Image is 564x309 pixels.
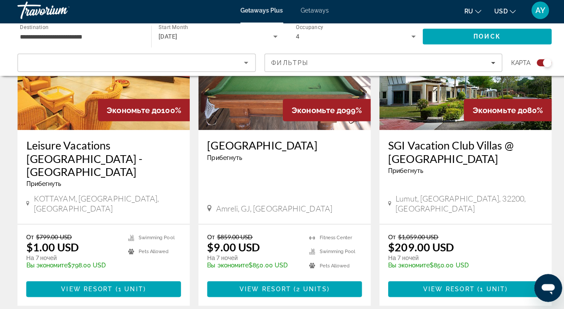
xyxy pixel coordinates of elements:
[394,234,434,241] span: $1,059.00 USD
[26,254,118,262] p: На 7 ночей
[137,236,173,241] span: Swimming Pool
[205,234,213,241] span: От
[392,195,538,214] span: Lumut, [GEOGRAPHIC_DATA], 32200, [GEOGRAPHIC_DATA]
[294,286,324,293] span: 2 units
[506,59,525,71] span: карта
[205,262,298,269] p: $850.00 USD
[25,60,246,70] mat-select: Sort by
[385,140,538,166] a: SGI Vacation Club Villas @ [GEOGRAPHIC_DATA]
[238,10,281,16] a: Getaways Plus
[385,262,426,269] span: Вы экономите
[317,250,352,255] span: Swimming Pool
[26,262,67,269] span: Вы экономите
[289,107,343,117] span: Экономьте до
[26,234,33,241] span: От
[385,254,529,262] p: На 7 ночей
[33,195,179,214] span: KOTTAYAM, [GEOGRAPHIC_DATA], [GEOGRAPHIC_DATA]
[157,36,176,42] span: [DATE]
[20,26,48,33] span: Destination
[26,140,179,179] a: Leisure Vacations [GEOGRAPHIC_DATA] - [GEOGRAPHIC_DATA]
[524,4,547,22] button: User Menu
[205,282,359,297] button: View Resort(2 units)
[385,282,538,297] button: View Resort(1 unit)
[26,282,179,297] button: View Resort(1 unit)
[293,27,321,33] span: Occupancy
[385,169,419,176] span: Прибегнуть
[17,2,104,24] a: Travorium
[215,234,250,241] span: $859.00 USD
[26,182,61,189] span: Прибегнуть
[237,286,288,293] span: View Resort
[385,234,392,241] span: От
[317,263,347,269] span: Pets Allowed
[214,205,329,214] span: Amreli, GJ, [GEOGRAPHIC_DATA]
[26,262,118,269] p: $798.00 USD
[112,286,145,293] span: ( )
[205,156,240,163] span: Прибегнуть
[117,286,142,293] span: 1 unit
[531,9,541,17] span: AY
[205,241,258,254] p: $9.00 USD
[385,241,450,254] p: $209.00 USD
[262,56,498,74] button: Filters
[205,262,246,269] span: Вы экономите
[419,31,547,47] button: Search
[298,10,326,16] a: Getaways
[317,236,349,241] span: Fitness Center
[26,241,78,254] p: $1.00 USD
[20,34,139,45] input: Select destination
[529,274,557,302] iframe: Кнопка запуска окна обмена сообщениями
[385,262,529,269] p: $850.00 USD
[470,286,503,293] span: ( )
[205,254,298,262] p: На 7 ночей
[269,62,306,68] span: Фильтры
[460,7,477,20] button: Change language
[97,101,188,123] div: 100%
[419,286,470,293] span: View Resort
[61,286,112,293] span: View Resort
[460,101,547,123] div: 80%
[460,10,469,17] span: ru
[490,10,503,17] span: USD
[106,107,160,117] span: Экономьте до
[205,140,359,153] a: [GEOGRAPHIC_DATA]
[157,27,186,33] span: Start Month
[137,250,167,255] span: Pets Allowed
[293,36,297,42] span: 4
[468,107,522,117] span: Экономьте до
[36,234,71,241] span: $799.00 USD
[288,286,327,293] span: ( )
[280,101,367,123] div: 99%
[476,286,501,293] span: 1 unit
[490,7,511,20] button: Change currency
[469,36,496,42] span: Поиск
